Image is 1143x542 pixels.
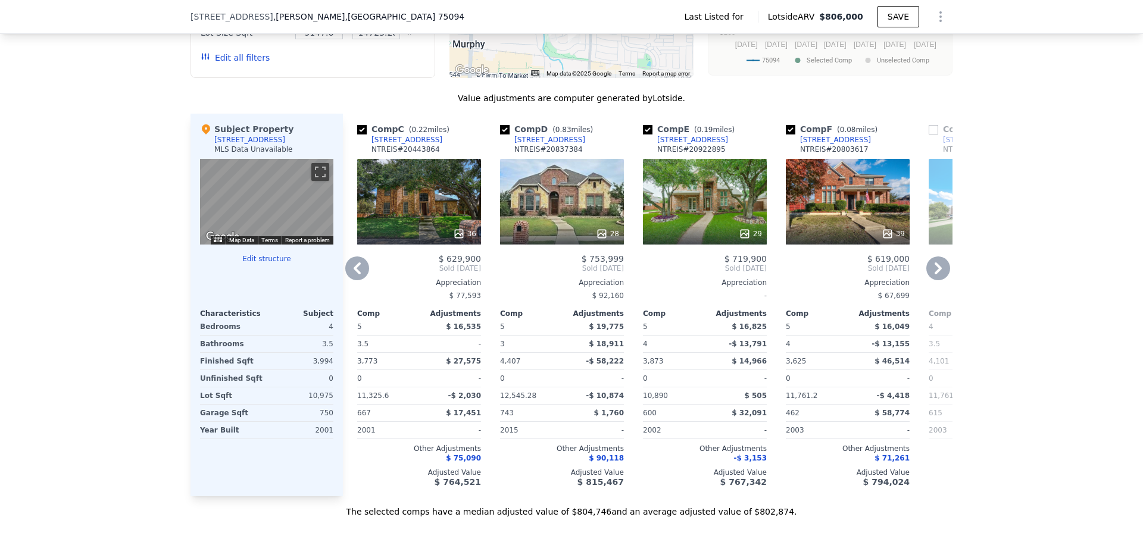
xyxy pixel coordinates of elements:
div: Appreciation [929,278,1053,287]
div: Adjusted Value [500,468,624,477]
span: 0 [643,374,648,383]
span: 11,761.2 [786,391,817,400]
span: 3,625 [786,357,806,365]
div: [STREET_ADDRESS] [800,135,871,145]
div: - [707,370,767,387]
div: Comp [643,309,705,318]
button: Toggle fullscreen view [311,163,329,181]
a: Report a map error [642,70,690,77]
span: $ 505 [744,391,767,400]
div: Other Adjustments [929,444,1053,453]
span: $ 794,024 [863,477,910,487]
span: -$ 3,153 [734,454,767,462]
text: [DATE] [765,40,788,49]
div: - [850,370,910,387]
a: Terms (opens in new tab) [619,70,635,77]
span: , [GEOGRAPHIC_DATA] 75094 [345,12,465,21]
span: 5 [500,322,505,331]
span: $ 753,999 [582,254,624,264]
div: 28 [596,228,619,240]
span: 10,890 [643,391,668,400]
div: Comp G [929,123,1022,135]
div: Adjusted Value [786,468,910,477]
button: SAVE [877,6,919,27]
span: $ 16,535 [446,322,481,331]
a: [STREET_ADDRESS] [357,135,442,145]
span: , [PERSON_NAME] [273,11,464,23]
div: Appreciation [357,278,481,287]
div: - [421,336,481,352]
a: [STREET_ADDRESS] [929,135,1014,145]
span: ( miles) [548,126,598,134]
div: Garage Sqft [200,405,264,421]
div: 39 [882,228,905,240]
div: Comp [929,309,991,318]
div: Other Adjustments [643,444,767,453]
div: - [707,422,767,438]
a: Open this area in Google Maps (opens a new window) [452,62,492,78]
span: 0 [500,374,505,383]
div: Comp [500,309,562,318]
span: 5 [786,322,791,331]
span: Sold [DATE] [786,264,910,273]
span: $806,000 [819,12,863,21]
span: 11,761.2 [929,391,960,400]
div: - [421,422,481,438]
span: 462 [786,409,800,417]
span: 667 [357,409,371,417]
div: Comp C [357,123,454,135]
span: Lotside ARV [768,11,819,23]
span: $ 767,342 [720,477,767,487]
text: [DATE] [883,40,906,49]
img: Google [452,62,492,78]
span: Map data ©2025 Google [546,70,611,77]
span: $ 719,900 [724,254,767,264]
div: Adjustments [848,309,910,318]
div: Other Adjustments [500,444,624,453]
span: $ 58,774 [875,409,910,417]
div: Finished Sqft [200,353,264,369]
span: 5 [357,322,362,331]
div: [STREET_ADDRESS] [657,135,728,145]
div: NTREIS # 20922895 [657,145,726,154]
span: -$ 2,030 [448,391,481,400]
div: 4 [269,318,333,335]
div: [STREET_ADDRESS] [371,135,442,145]
span: 615 [929,409,942,417]
text: $100 [720,28,736,36]
span: -$ 13,791 [729,340,767,348]
a: [STREET_ADDRESS] [500,135,585,145]
div: - [564,422,624,438]
div: 3.5 [357,336,417,352]
div: 2002 [643,422,702,438]
span: $ 19,775 [589,322,624,331]
div: Value adjustments are computer generated by Lotside . [190,92,952,104]
div: 29 [739,228,762,240]
span: $ 619,000 [867,254,910,264]
img: Google [203,229,242,245]
span: $ 90,118 [589,454,624,462]
div: 2001 [269,422,333,438]
span: 0 [357,374,362,383]
span: 0 [786,374,791,383]
a: [STREET_ADDRESS] [643,135,728,145]
span: ( miles) [832,126,882,134]
span: [STREET_ADDRESS] [190,11,273,23]
div: 4 [643,336,702,352]
div: Appreciation [643,278,767,287]
div: 2003 [929,422,988,438]
div: Subject Property [200,123,293,135]
span: 4,407 [500,357,520,365]
div: Adjusted Value [929,468,1053,477]
div: Comp E [643,123,739,135]
div: [STREET_ADDRESS] [943,135,1014,145]
span: ( miles) [404,126,454,134]
span: $ 16,049 [875,322,910,331]
text: [DATE] [854,40,876,49]
div: 3,994 [269,353,333,369]
div: 2015 [500,422,560,438]
span: $ 46,514 [875,357,910,365]
div: Bedrooms [200,318,264,335]
span: $ 17,451 [446,409,481,417]
text: [DATE] [914,40,936,49]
